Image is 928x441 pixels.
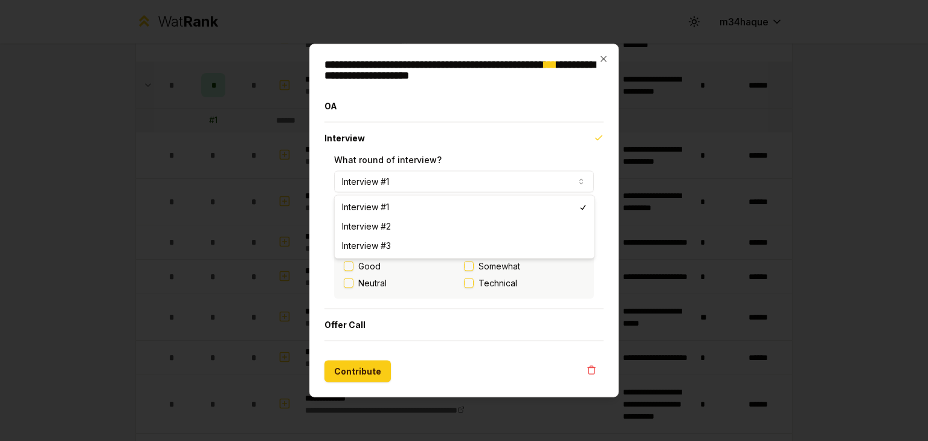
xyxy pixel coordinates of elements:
[324,361,391,382] button: Contribute
[324,91,604,122] button: OA
[342,201,389,213] span: Interview #1
[324,309,604,341] button: Offer Call
[358,260,381,272] label: Good
[324,154,604,309] div: Interview
[324,123,604,154] button: Interview
[478,277,517,289] span: Technical
[342,220,391,233] span: Interview #2
[334,155,442,165] label: What round of interview?
[342,240,391,252] span: Interview #3
[478,260,520,272] span: Somewhat
[358,277,387,289] label: Neutral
